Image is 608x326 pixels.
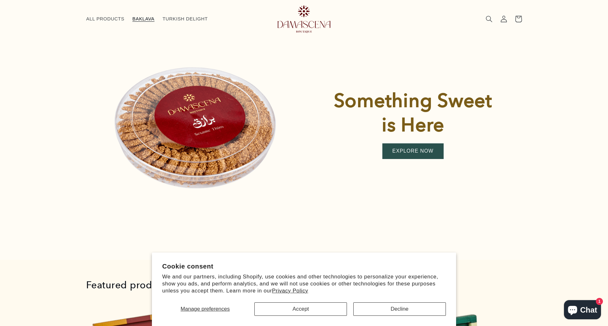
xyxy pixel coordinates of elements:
[272,288,308,294] a: Privacy Policy
[86,279,522,291] h2: Featured products
[266,3,342,35] a: Damascena Boutique
[334,89,492,136] strong: Something Sweet is Here
[254,302,347,316] button: Accept
[562,300,603,321] inbox-online-store-chat: Shopify online store chat
[162,273,446,294] p: We and our partners, including Shopify, use cookies and other technologies to personalize your ex...
[128,12,158,26] a: BAKLAVA
[132,16,154,22] span: BAKLAVA
[181,306,230,312] span: Manage preferences
[162,302,248,316] button: Manage preferences
[82,12,128,26] a: ALL PRODUCTS
[162,263,446,270] h2: Cookie consent
[278,5,330,33] img: Damascena Boutique
[382,143,444,159] a: EXPLORE NOW
[482,11,496,26] summary: Search
[159,12,212,26] a: TURKISH DELIGHT
[353,302,446,316] button: Decline
[162,16,208,22] span: TURKISH DELIGHT
[86,16,124,22] span: ALL PRODUCTS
